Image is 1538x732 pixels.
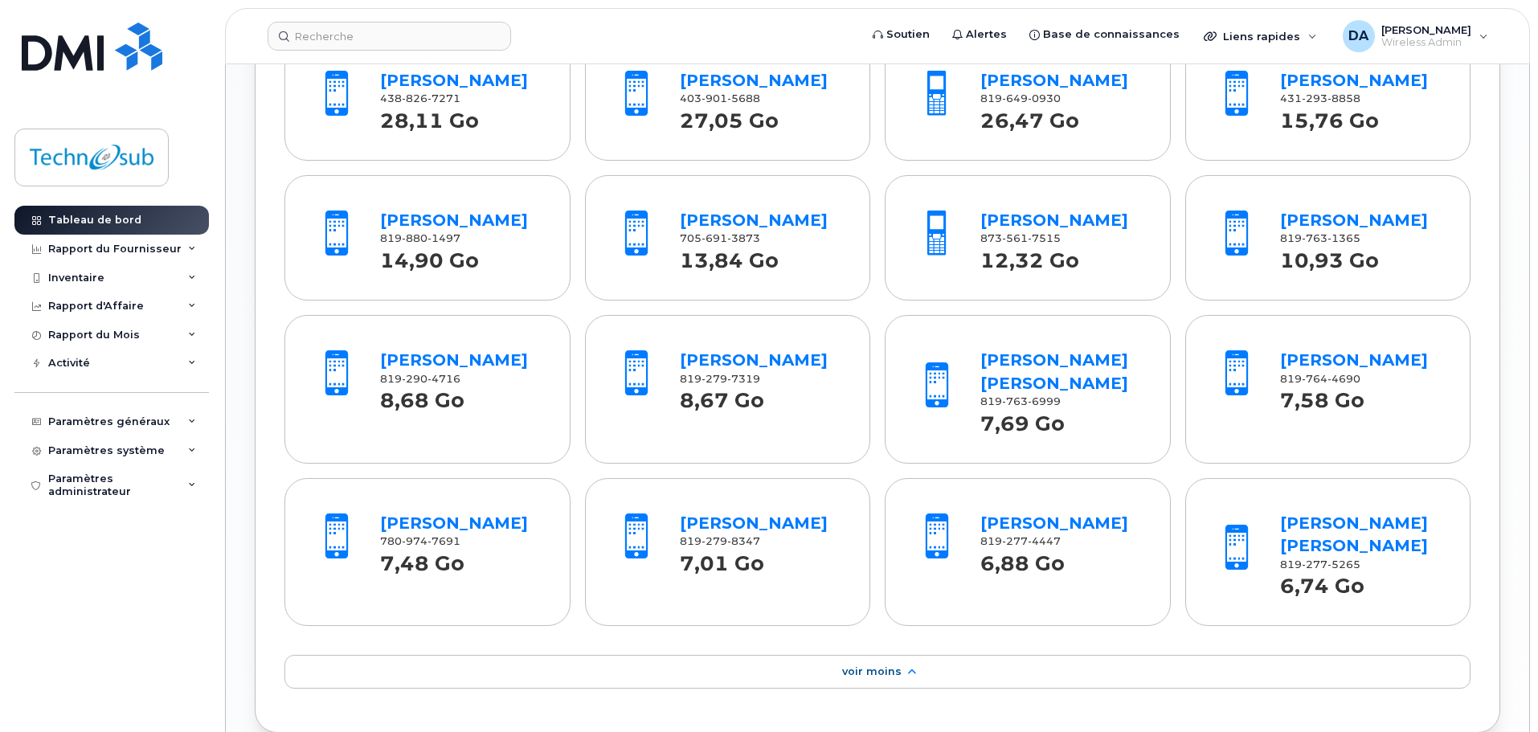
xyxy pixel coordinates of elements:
span: [PERSON_NAME] [1381,23,1471,36]
span: 5265 [1327,558,1360,570]
span: 819 [980,92,1061,104]
a: [PERSON_NAME] [980,211,1128,230]
strong: 6,88 Go [980,542,1065,575]
a: [PERSON_NAME] [1280,350,1428,370]
a: Soutien [861,18,941,51]
div: Dave Arseneau [1331,20,1499,52]
span: 819 [1280,232,1360,244]
a: [PERSON_NAME] [680,71,828,90]
span: 561 [1002,232,1028,244]
span: 901 [702,92,727,104]
span: Alertes [966,27,1007,43]
span: 403 [680,92,760,104]
span: Base de connaissances [1043,27,1180,43]
span: Soutien [886,27,930,43]
span: 705 [680,232,760,244]
a: [PERSON_NAME] [680,211,828,230]
span: 649 [1002,92,1028,104]
strong: 7,48 Go [380,542,464,575]
span: 438 [380,92,460,104]
a: [PERSON_NAME] [680,350,828,370]
span: 5688 [727,92,760,104]
span: 819 [1280,373,1360,385]
a: Voir Moins [284,655,1471,689]
span: 3873 [727,232,760,244]
span: Liens rapides [1223,30,1300,43]
span: 1497 [427,232,460,244]
span: 873 [980,232,1061,244]
strong: 14,90 Go [380,239,479,272]
a: [PERSON_NAME] [PERSON_NAME] [1280,513,1428,556]
span: 780 [380,535,460,547]
span: 763 [1302,232,1327,244]
span: 290 [402,373,427,385]
span: 277 [1002,535,1028,547]
a: [PERSON_NAME] [PERSON_NAME] [980,350,1128,393]
span: 7515 [1028,232,1061,244]
strong: 8,67 Go [680,379,764,412]
strong: 10,93 Go [1280,239,1379,272]
a: [PERSON_NAME] [1280,211,1428,230]
span: 1365 [1327,232,1360,244]
strong: 7,01 Go [680,542,764,575]
span: 7691 [427,535,460,547]
a: [PERSON_NAME] [980,71,1128,90]
span: 819 [380,232,460,244]
strong: 26,47 Go [980,100,1079,133]
a: Base de connaissances [1018,18,1191,51]
a: [PERSON_NAME] [1280,71,1428,90]
span: 8858 [1327,92,1360,104]
span: Voir Moins [842,665,902,677]
a: [PERSON_NAME] [980,513,1128,533]
span: 4716 [427,373,460,385]
span: 819 [380,373,460,385]
span: 4447 [1028,535,1061,547]
span: 880 [402,232,427,244]
span: 293 [1302,92,1327,104]
span: 279 [702,373,727,385]
span: 819 [680,535,760,547]
span: 763 [1002,395,1028,407]
span: 691 [702,232,727,244]
strong: 12,32 Go [980,239,1079,272]
strong: 6,74 Go [1280,565,1364,598]
span: 277 [1302,558,1327,570]
a: [PERSON_NAME] [380,350,528,370]
span: 279 [702,535,727,547]
a: [PERSON_NAME] [680,513,828,533]
a: [PERSON_NAME] [380,211,528,230]
span: 4690 [1327,373,1360,385]
strong: 8,68 Go [380,379,464,412]
span: 0930 [1028,92,1061,104]
a: [PERSON_NAME] [380,513,528,533]
strong: 7,69 Go [980,403,1065,436]
span: 826 [402,92,427,104]
span: 6999 [1028,395,1061,407]
strong: 13,84 Go [680,239,779,272]
span: 819 [980,535,1061,547]
a: [PERSON_NAME] [380,71,528,90]
strong: 27,05 Go [680,100,779,133]
span: 974 [402,535,427,547]
strong: 28,11 Go [380,100,479,133]
span: 431 [1280,92,1360,104]
span: DA [1348,27,1368,46]
span: 819 [1280,558,1360,570]
span: 764 [1302,373,1327,385]
span: 819 [680,373,760,385]
span: 819 [980,395,1061,407]
span: Wireless Admin [1381,36,1471,49]
span: 7271 [427,92,460,104]
span: 7319 [727,373,760,385]
strong: 15,76 Go [1280,100,1379,133]
div: Liens rapides [1192,20,1328,52]
a: Alertes [941,18,1018,51]
strong: 7,58 Go [1280,379,1364,412]
input: Recherche [268,22,511,51]
span: 8347 [727,535,760,547]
